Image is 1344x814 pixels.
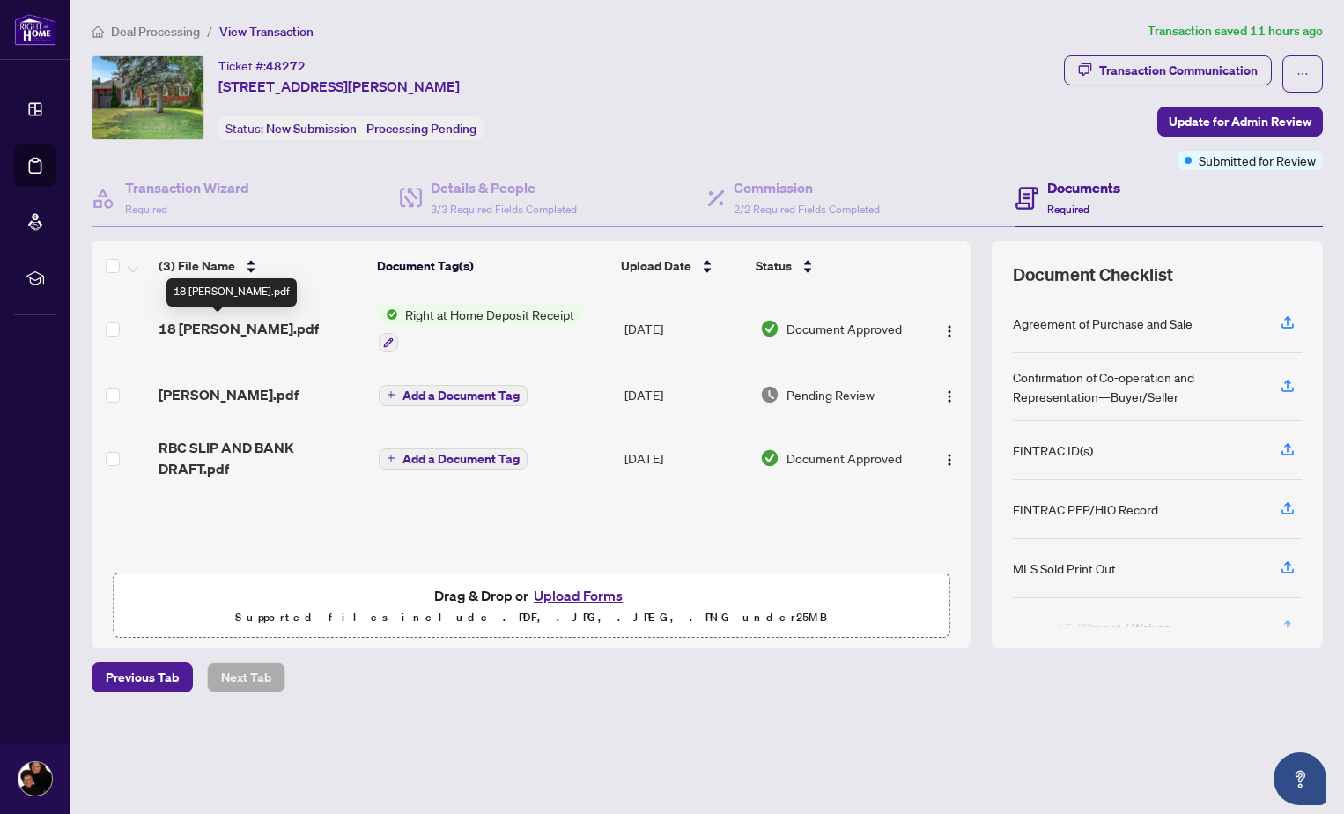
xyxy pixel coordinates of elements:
[942,324,956,338] img: Logo
[1013,559,1116,578] div: MLS Sold Print Out
[14,13,56,46] img: logo
[379,305,398,324] img: Status Icon
[18,762,52,795] img: Profile Icon
[159,318,319,339] span: 18 [PERSON_NAME].pdf
[1157,107,1323,137] button: Update for Admin Review
[935,314,964,343] button: Logo
[431,177,577,198] h4: Details & People
[92,662,193,692] button: Previous Tab
[114,573,949,639] span: Drag & Drop orUpload FormsSupported files include .PDF, .JPG, .JPEG, .PNG under25MB
[1013,440,1093,460] div: FINTRAC ID(s)
[125,203,167,216] span: Required
[370,241,614,291] th: Document Tag(s)
[935,444,964,472] button: Logo
[1296,68,1309,80] span: ellipsis
[1148,21,1323,41] article: Transaction saved 11 hours ago
[92,26,104,38] span: home
[1099,56,1258,85] div: Transaction Communication
[1013,314,1193,333] div: Agreement of Purchase and Sale
[431,203,577,216] span: 3/3 Required Fields Completed
[159,437,365,479] span: RBC SLIP AND BANK DRAFT.pdf
[760,448,779,468] img: Document Status
[734,203,880,216] span: 2/2 Required Fields Completed
[219,24,314,40] span: View Transaction
[621,256,691,276] span: Upload Date
[124,607,938,628] p: Supported files include .PDF, .JPG, .JPEG, .PNG under 25 MB
[942,389,956,403] img: Logo
[266,58,306,74] span: 48272
[1013,263,1173,287] span: Document Checklist
[1047,177,1120,198] h4: Documents
[402,453,520,465] span: Add a Document Tag
[387,390,395,399] span: plus
[942,453,956,467] img: Logo
[617,291,753,366] td: [DATE]
[760,319,779,338] img: Document Status
[207,662,285,692] button: Next Tab
[379,305,581,352] button: Status IconRight at Home Deposit Receipt
[92,56,203,139] img: IMG-X12309243_1.jpg
[617,423,753,493] td: [DATE]
[402,389,520,402] span: Add a Document Tag
[528,584,628,607] button: Upload Forms
[734,177,880,198] h4: Commission
[749,241,918,291] th: Status
[218,55,306,76] div: Ticket #:
[1064,55,1272,85] button: Transaction Communication
[218,116,484,140] div: Status:
[151,241,370,291] th: (3) File Name
[1013,367,1259,406] div: Confirmation of Co-operation and Representation—Buyer/Seller
[159,256,235,276] span: (3) File Name
[786,385,875,404] span: Pending Review
[125,177,249,198] h4: Transaction Wizard
[207,21,212,41] li: /
[935,381,964,409] button: Logo
[760,385,779,404] img: Document Status
[1169,107,1311,136] span: Update for Admin Review
[379,385,528,406] button: Add a Document Tag
[166,278,297,307] div: 18 [PERSON_NAME].pdf
[379,383,528,406] button: Add a Document Tag
[1047,203,1089,216] span: Required
[756,256,792,276] span: Status
[1013,499,1158,519] div: FINTRAC PEP/HIO Record
[614,241,749,291] th: Upload Date
[434,584,628,607] span: Drag & Drop or
[617,366,753,423] td: [DATE]
[398,305,581,324] span: Right at Home Deposit Receipt
[379,447,528,470] button: Add a Document Tag
[786,319,902,338] span: Document Approved
[218,76,460,97] span: [STREET_ADDRESS][PERSON_NAME]
[387,454,395,462] span: plus
[1199,151,1316,170] span: Submitted for Review
[1274,752,1326,805] button: Open asap
[266,121,476,137] span: New Submission - Processing Pending
[111,24,200,40] span: Deal Processing
[106,663,179,692] span: Previous Tab
[786,448,902,468] span: Document Approved
[159,384,299,405] span: [PERSON_NAME].pdf
[379,448,528,470] button: Add a Document Tag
